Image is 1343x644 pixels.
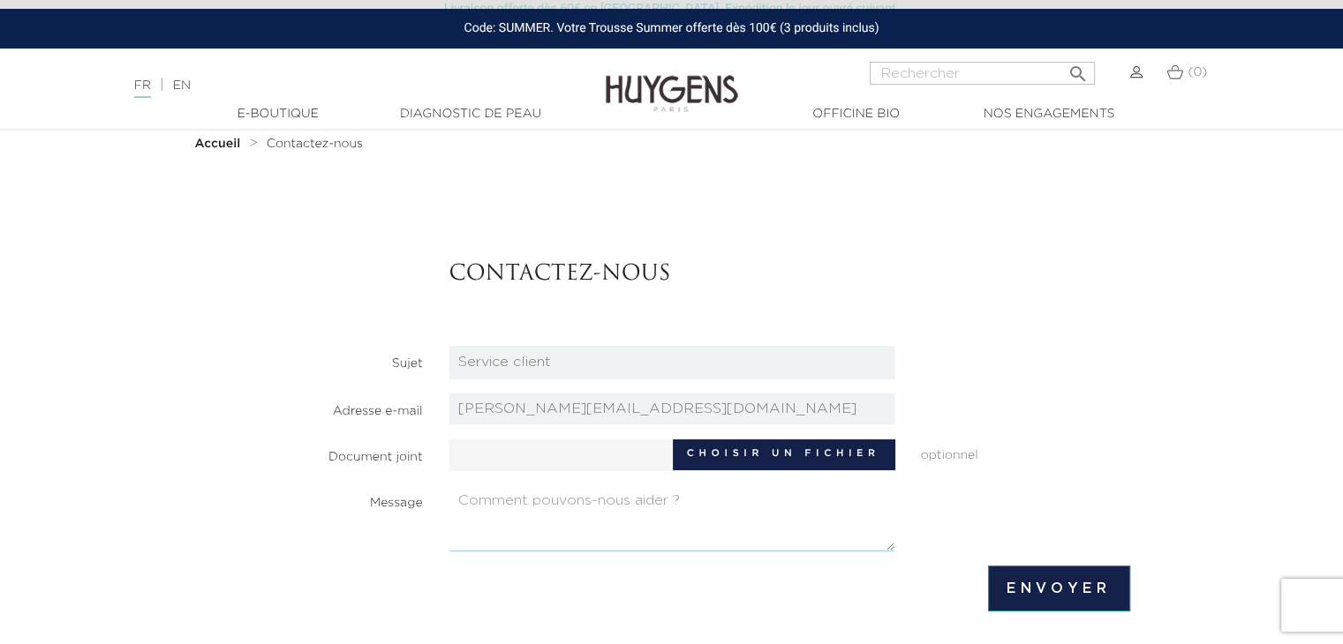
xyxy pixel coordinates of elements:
span: optionnel [908,439,1143,465]
a: FR [134,79,151,98]
a: Diagnostic de peau [382,105,559,124]
i:  [1067,58,1088,79]
label: Sujet [200,346,436,373]
label: Adresse e-mail [200,393,436,421]
strong: Accueil [195,138,241,150]
input: Rechercher [870,62,1095,85]
a: EN [173,79,191,92]
a: Contactez-nous [267,137,363,151]
label: Message [200,485,436,513]
a: Accueil [195,137,245,151]
span: Contactez-nous [267,138,363,150]
a: Nos engagements [961,105,1137,124]
button:  [1061,56,1093,80]
input: votre@email.com [449,393,894,424]
input: Envoyer [988,565,1129,611]
img: Huygens [606,47,738,115]
label: Document joint [200,439,436,467]
a: Officine Bio [768,105,945,124]
span: (0) [1188,66,1207,79]
div: | [125,75,547,96]
a: E-Boutique [190,105,366,124]
h3: Contactez-nous [449,262,1130,288]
